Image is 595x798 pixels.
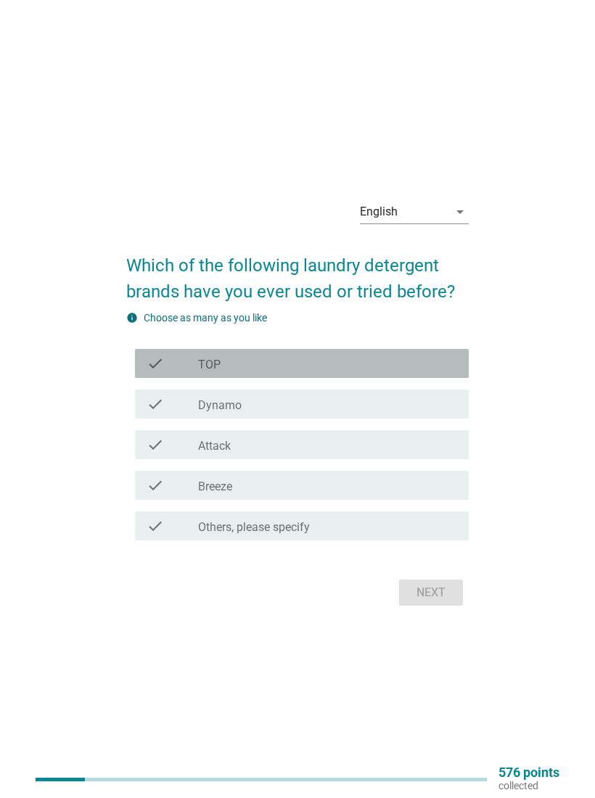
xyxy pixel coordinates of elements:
[198,520,310,535] label: Others, please specify
[198,480,232,494] label: Breeze
[198,358,221,372] label: TOP
[147,477,164,494] i: check
[198,398,242,413] label: Dynamo
[498,766,559,779] p: 576 points
[126,312,138,324] i: info
[498,779,559,792] p: collected
[147,436,164,453] i: check
[126,238,469,305] h2: Which of the following laundry detergent brands have you ever used or tried before?
[451,203,469,221] i: arrow_drop_down
[147,395,164,413] i: check
[147,517,164,535] i: check
[198,439,231,453] label: Attack
[144,312,267,324] label: Choose as many as you like
[360,205,398,218] div: English
[147,355,164,372] i: check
